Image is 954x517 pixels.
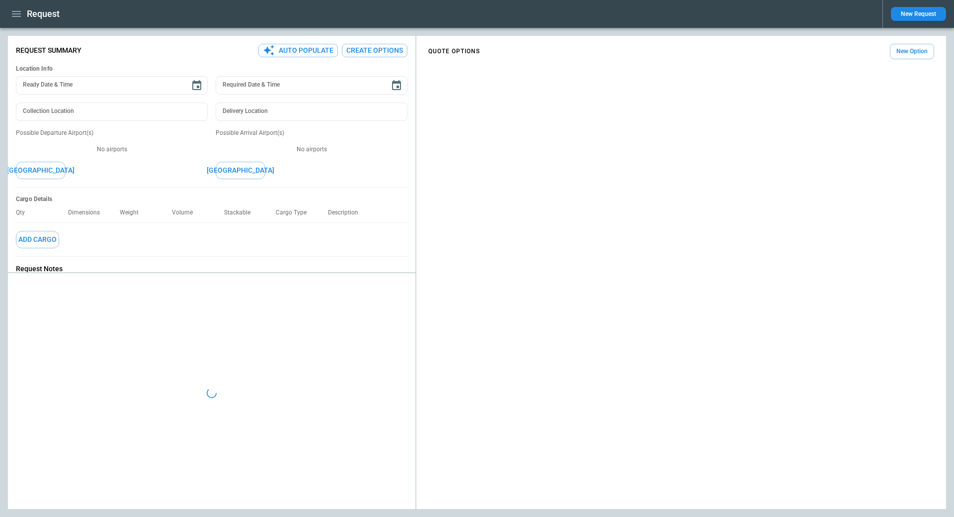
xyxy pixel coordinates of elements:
[328,209,366,216] p: Description
[16,129,208,137] p: Possible Departure Airport(s)
[68,209,108,216] p: Dimensions
[428,49,480,54] h4: QUOTE OPTIONS
[216,162,265,179] button: [GEOGRAPHIC_DATA]
[216,129,407,137] p: Possible Arrival Airport(s)
[16,65,407,73] h6: Location Info
[387,76,406,96] button: Choose date
[16,145,208,154] p: No airports
[258,44,338,57] button: Auto Populate
[16,162,66,179] button: [GEOGRAPHIC_DATA]
[276,209,315,216] p: Cargo Type
[16,209,33,216] p: Qty
[342,44,407,57] button: Create Options
[224,209,258,216] p: Stackable
[27,8,60,20] h1: Request
[120,209,147,216] p: Weight
[187,76,207,96] button: Choose date
[16,231,59,248] button: Add Cargo
[16,46,81,55] p: Request Summary
[216,145,407,154] p: No airports
[16,265,407,273] p: Request Notes
[416,40,946,63] div: scrollable content
[16,196,407,203] h6: Cargo Details
[891,7,946,21] button: New Request
[890,44,934,59] button: New Option
[172,209,201,216] p: Volume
